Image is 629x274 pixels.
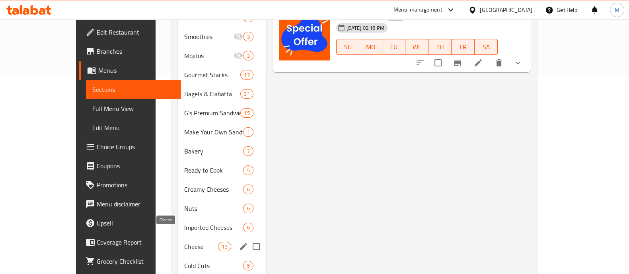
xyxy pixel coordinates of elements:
[343,24,388,32] span: [DATE] 02:16 PM
[243,52,253,60] span: 3
[240,108,253,118] div: items
[184,51,234,60] div: Mojitos
[243,223,253,232] div: items
[409,41,425,53] span: WE
[86,80,181,99] a: Sections
[243,148,253,155] span: 7
[405,39,428,55] button: WE
[243,205,253,212] span: 6
[178,65,266,84] div: Gourmet Stacks17
[243,128,253,136] span: 1
[448,53,467,72] button: Branch-specific-item
[279,10,330,60] img: Breakfast Bundle
[513,58,523,68] svg: Show Choices
[79,23,181,42] a: Edit Restaurant
[79,156,181,175] a: Coupons
[393,5,442,15] div: Menu-management
[79,214,181,233] a: Upsell
[97,142,175,152] span: Choice Groups
[336,39,360,55] button: SU
[243,32,253,41] div: items
[178,161,266,180] div: Ready to Cook5
[411,53,430,72] button: sort-choices
[79,252,181,271] a: Grocery Checklist
[473,58,483,68] a: Edit menu item
[238,241,249,253] button: edit
[79,175,181,194] a: Promotions
[241,109,253,117] span: 15
[243,146,253,156] div: items
[79,137,181,156] a: Choice Groups
[97,199,175,209] span: Menu disclaimer
[386,41,402,53] span: TU
[615,6,619,14] span: M
[243,262,253,270] span: 5
[359,39,382,55] button: MO
[92,104,175,113] span: Full Menu View
[340,41,356,53] span: SU
[184,32,234,41] span: Smoothies
[184,70,240,80] span: Gourmet Stacks
[243,51,253,60] div: items
[243,167,253,174] span: 5
[97,180,175,190] span: Promotions
[184,185,243,194] span: Creamy Cheeses
[178,103,266,122] div: G’s Premium Sandwiches15
[243,261,253,270] div: items
[178,84,266,103] div: Bagels & Ciabatta31
[184,108,240,118] span: G’s Premium Sandwiches
[501,10,524,21] h6: 250 EGP
[92,123,175,132] span: Edit Menu
[240,70,253,80] div: items
[184,89,240,99] span: Bagels & Ciabatta
[86,118,181,137] a: Edit Menu
[241,90,253,98] span: 31
[243,127,253,137] div: items
[79,233,181,252] a: Coverage Report
[92,85,175,94] span: Sections
[178,122,266,142] div: Make Your Own Sandwich1
[218,242,231,251] div: items
[178,27,266,46] div: Smoothies3
[240,89,253,99] div: items
[475,39,498,55] button: SA
[455,41,471,53] span: FR
[178,237,266,256] div: Cheese13edit
[178,142,266,161] div: Bakery7
[184,127,243,137] span: Make Your Own Sandwich
[241,71,253,79] span: 17
[184,242,218,251] span: Cheese
[382,39,405,55] button: TU
[79,61,181,80] a: Menus
[184,146,243,156] span: Bakery
[432,41,448,53] span: TH
[428,39,452,55] button: TH
[508,53,528,72] button: show more
[184,165,243,175] span: Ready to Cook
[97,27,175,37] span: Edit Restaurant
[178,46,266,65] div: Mojitos3
[178,180,266,199] div: Creamy Cheeses6
[243,204,253,213] div: items
[97,237,175,247] span: Coverage Report
[243,186,253,193] span: 6
[489,53,508,72] button: delete
[184,223,243,232] span: Imported Cheeses
[184,261,243,270] span: Cold Cuts
[243,165,253,175] div: items
[243,33,253,41] span: 3
[98,66,175,75] span: Menus
[243,185,253,194] div: items
[184,204,243,213] span: Nuts
[97,47,175,56] span: Branches
[430,54,446,71] span: Select to update
[97,257,175,266] span: Grocery Checklist
[86,99,181,118] a: Full Menu View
